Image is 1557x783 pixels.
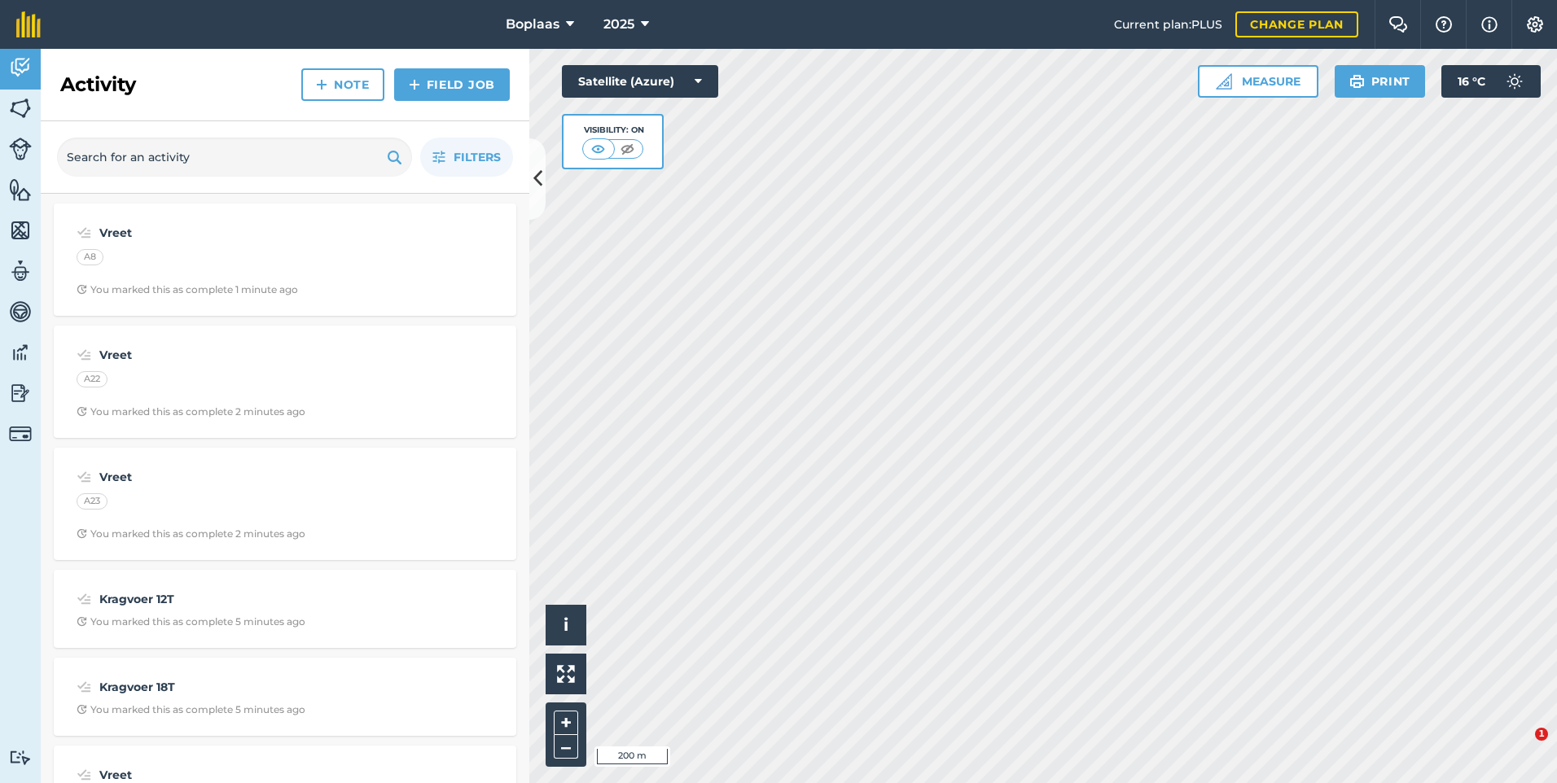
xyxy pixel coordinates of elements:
img: svg+xml;base64,PHN2ZyB4bWxucz0iaHR0cDovL3d3dy53My5vcmcvMjAwMC9zdmciIHdpZHRoPSIxOSIgaGVpZ2h0PSIyNC... [387,147,402,167]
img: svg+xml;base64,PD94bWwgdmVyc2lvbj0iMS4wIiBlbmNvZGluZz0idXRmLTgiPz4KPCEtLSBHZW5lcmF0b3I6IEFkb2JlIE... [1498,65,1531,98]
img: svg+xml;base64,PD94bWwgdmVyc2lvbj0iMS4wIiBlbmNvZGluZz0idXRmLTgiPz4KPCEtLSBHZW5lcmF0b3I6IEFkb2JlIE... [9,300,32,324]
a: Change plan [1235,11,1358,37]
img: svg+xml;base64,PHN2ZyB4bWxucz0iaHR0cDovL3d3dy53My5vcmcvMjAwMC9zdmciIHdpZHRoPSI1MCIgaGVpZ2h0PSI0MC... [617,141,638,157]
div: A23 [77,493,107,510]
button: Print [1335,65,1426,98]
strong: Vreet [99,224,357,242]
img: svg+xml;base64,PHN2ZyB4bWxucz0iaHR0cDovL3d3dy53My5vcmcvMjAwMC9zdmciIHdpZHRoPSI1MCIgaGVpZ2h0PSI0MC... [588,141,608,157]
img: svg+xml;base64,PD94bWwgdmVyc2lvbj0iMS4wIiBlbmNvZGluZz0idXRmLTgiPz4KPCEtLSBHZW5lcmF0b3I6IEFkb2JlIE... [9,340,32,365]
img: Two speech bubbles overlapping with the left bubble in the forefront [1388,16,1408,33]
button: + [554,711,578,735]
button: 16 °C [1441,65,1541,98]
div: A8 [77,249,103,265]
span: Filters [454,148,501,166]
span: i [564,615,568,635]
div: A22 [77,371,107,387]
img: Four arrows, one pointing top left, one top right, one bottom right and the last bottom left [557,665,575,683]
img: svg+xml;base64,PD94bWwgdmVyc2lvbj0iMS4wIiBlbmNvZGluZz0idXRmLTgiPz4KPCEtLSBHZW5lcmF0b3I6IEFkb2JlIE... [9,381,32,405]
iframe: Intercom live chat [1502,728,1541,767]
div: You marked this as complete 1 minute ago [77,283,298,296]
span: Boplaas [506,15,559,34]
a: VreetA8Clock with arrow pointing clockwiseYou marked this as complete 1 minute ago [64,213,507,306]
button: – [554,735,578,759]
strong: Vreet [99,346,357,364]
img: svg+xml;base64,PD94bWwgdmVyc2lvbj0iMS4wIiBlbmNvZGluZz0idXRmLTgiPz4KPCEtLSBHZW5lcmF0b3I6IEFkb2JlIE... [9,259,32,283]
a: VreetA23Clock with arrow pointing clockwiseYou marked this as complete 2 minutes ago [64,457,507,550]
img: Clock with arrow pointing clockwise [77,704,87,715]
strong: Kragvoer 12T [99,590,357,608]
a: Note [301,68,384,101]
button: Filters [420,138,513,177]
button: Measure [1198,65,1318,98]
img: svg+xml;base64,PHN2ZyB4bWxucz0iaHR0cDovL3d3dy53My5vcmcvMjAwMC9zdmciIHdpZHRoPSI1NiIgaGVpZ2h0PSI2MC... [9,96,32,120]
div: You marked this as complete 2 minutes ago [77,527,305,540]
img: Clock with arrow pointing clockwise [77,406,87,417]
input: Search for an activity [57,138,412,177]
strong: Kragvoer 18T [99,678,357,696]
div: You marked this as complete 2 minutes ago [77,405,305,418]
strong: Vreet [99,468,357,486]
a: Field Job [394,68,510,101]
span: 2025 [603,15,634,34]
span: 1 [1535,728,1548,741]
div: You marked this as complete 5 minutes ago [77,703,305,716]
img: svg+xml;base64,PHN2ZyB4bWxucz0iaHR0cDovL3d3dy53My5vcmcvMjAwMC9zdmciIHdpZHRoPSIxNyIgaGVpZ2h0PSIxNy... [1481,15,1498,34]
img: A cog icon [1525,16,1545,33]
a: VreetA22Clock with arrow pointing clockwiseYou marked this as complete 2 minutes ago [64,335,507,428]
img: svg+xml;base64,PHN2ZyB4bWxucz0iaHR0cDovL3d3dy53My5vcmcvMjAwMC9zdmciIHdpZHRoPSIxNCIgaGVpZ2h0PSIyNC... [409,75,420,94]
img: svg+xml;base64,PD94bWwgdmVyc2lvbj0iMS4wIiBlbmNvZGluZz0idXRmLTgiPz4KPCEtLSBHZW5lcmF0b3I6IEFkb2JlIE... [77,467,92,487]
img: svg+xml;base64,PD94bWwgdmVyc2lvbj0iMS4wIiBlbmNvZGluZz0idXRmLTgiPz4KPCEtLSBHZW5lcmF0b3I6IEFkb2JlIE... [9,138,32,160]
img: svg+xml;base64,PHN2ZyB4bWxucz0iaHR0cDovL3d3dy53My5vcmcvMjAwMC9zdmciIHdpZHRoPSI1NiIgaGVpZ2h0PSI2MC... [9,218,32,243]
img: svg+xml;base64,PD94bWwgdmVyc2lvbj0iMS4wIiBlbmNvZGluZz0idXRmLTgiPz4KPCEtLSBHZW5lcmF0b3I6IEFkb2JlIE... [77,345,92,365]
img: svg+xml;base64,PD94bWwgdmVyc2lvbj0iMS4wIiBlbmNvZGluZz0idXRmLTgiPz4KPCEtLSBHZW5lcmF0b3I6IEFkb2JlIE... [77,223,92,243]
button: Satellite (Azure) [562,65,718,98]
a: Kragvoer 12TClock with arrow pointing clockwiseYou marked this as complete 5 minutes ago [64,580,507,638]
img: svg+xml;base64,PD94bWwgdmVyc2lvbj0iMS4wIiBlbmNvZGluZz0idXRmLTgiPz4KPCEtLSBHZW5lcmF0b3I6IEFkb2JlIE... [9,422,32,445]
button: i [546,605,586,645]
img: Ruler icon [1216,73,1232,90]
img: A question mark icon [1434,16,1454,33]
img: svg+xml;base64,PHN2ZyB4bWxucz0iaHR0cDovL3d3dy53My5vcmcvMjAwMC9zdmciIHdpZHRoPSI1NiIgaGVpZ2h0PSI2MC... [9,177,32,202]
img: svg+xml;base64,PD94bWwgdmVyc2lvbj0iMS4wIiBlbmNvZGluZz0idXRmLTgiPz4KPCEtLSBHZW5lcmF0b3I6IEFkb2JlIE... [9,55,32,80]
img: svg+xml;base64,PD94bWwgdmVyc2lvbj0iMS4wIiBlbmNvZGluZz0idXRmLTgiPz4KPCEtLSBHZW5lcmF0b3I6IEFkb2JlIE... [77,677,92,697]
div: Visibility: On [582,124,644,137]
h2: Activity [60,72,136,98]
img: svg+xml;base64,PD94bWwgdmVyc2lvbj0iMS4wIiBlbmNvZGluZz0idXRmLTgiPz4KPCEtLSBHZW5lcmF0b3I6IEFkb2JlIE... [9,750,32,765]
span: Current plan : PLUS [1114,15,1222,33]
img: fieldmargin Logo [16,11,41,37]
span: 16 ° C [1458,65,1485,98]
img: Clock with arrow pointing clockwise [77,616,87,627]
a: Kragvoer 18TClock with arrow pointing clockwiseYou marked this as complete 5 minutes ago [64,667,507,726]
img: svg+xml;base64,PHN2ZyB4bWxucz0iaHR0cDovL3d3dy53My5vcmcvMjAwMC9zdmciIHdpZHRoPSIxOSIgaGVpZ2h0PSIyNC... [1349,72,1365,91]
img: svg+xml;base64,PHN2ZyB4bWxucz0iaHR0cDovL3d3dy53My5vcmcvMjAwMC9zdmciIHdpZHRoPSIxNCIgaGVpZ2h0PSIyNC... [316,75,327,94]
div: You marked this as complete 5 minutes ago [77,615,305,628]
img: Clock with arrow pointing clockwise [77,284,87,295]
img: svg+xml;base64,PD94bWwgdmVyc2lvbj0iMS4wIiBlbmNvZGluZz0idXRmLTgiPz4KPCEtLSBHZW5lcmF0b3I6IEFkb2JlIE... [77,589,92,609]
img: Clock with arrow pointing clockwise [77,528,87,539]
